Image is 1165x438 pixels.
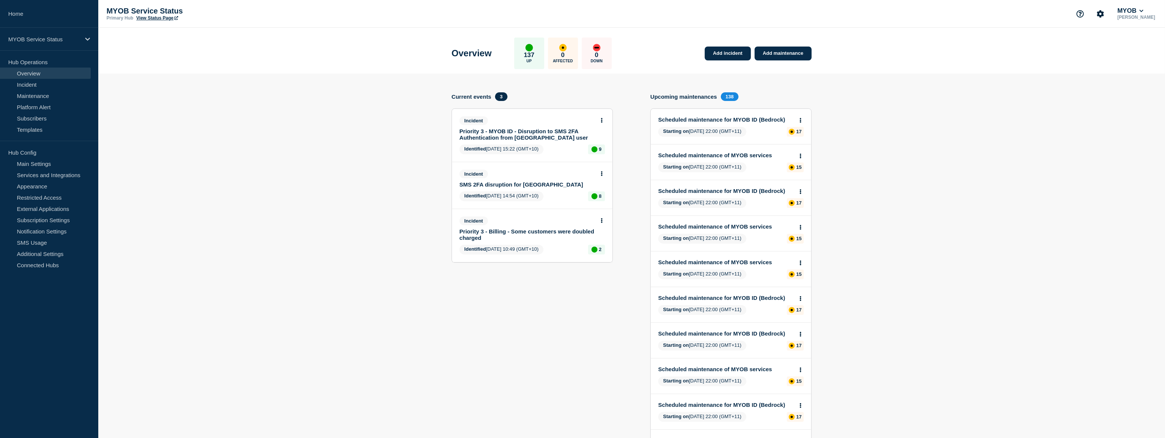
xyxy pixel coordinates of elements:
span: [DATE] 15:22 (GMT+10) [459,144,543,154]
a: Scheduled maintenance of MYOB services [658,366,794,372]
p: 8 [599,193,602,199]
p: Primary Hub [107,15,133,21]
span: [DATE] 22:00 (GMT+11) [658,198,746,208]
span: 3 [495,92,507,101]
div: affected [789,343,795,349]
div: up [525,44,533,51]
p: 15 [796,236,802,241]
h4: Upcoming maintenances [650,93,717,100]
span: [DATE] 22:00 (GMT+11) [658,234,746,244]
p: 0 [561,51,564,59]
span: [DATE] 22:00 (GMT+11) [658,412,746,422]
p: MYOB Service Status [107,7,257,15]
a: Scheduled maintenance of MYOB services [658,259,794,265]
span: Starting on [663,128,689,134]
div: affected [789,200,795,206]
p: 17 [796,307,802,313]
span: Starting on [663,271,689,277]
div: affected [789,129,795,135]
p: 17 [796,414,802,420]
a: Scheduled maintenance for MYOB ID (Bedrock) [658,402,794,408]
h1: Overview [452,48,492,59]
span: [DATE] 22:00 (GMT+11) [658,341,746,351]
a: Scheduled maintenance for MYOB ID (Bedrock) [658,116,794,123]
a: Priority 3 - MYOB ID - Disruption to SMS 2FA Authentication from [GEOGRAPHIC_DATA] user [459,128,595,141]
a: SMS 2FA disruption for [GEOGRAPHIC_DATA] [459,181,595,188]
a: Scheduled maintenance for MYOB ID (Bedrock) [658,188,794,194]
span: Identified [464,246,486,252]
span: Starting on [663,235,689,241]
span: Incident [459,170,488,178]
div: affected [789,378,795,384]
span: [DATE] 22:00 (GMT+11) [658,127,746,137]
p: 15 [796,164,802,170]
button: MYOB [1116,7,1145,15]
p: Up [527,59,532,63]
span: [DATE] 22:00 (GMT+11) [658,376,746,386]
p: 17 [796,200,802,206]
p: 15 [796,378,802,384]
button: Account settings [1093,6,1108,22]
span: Incident [459,116,488,125]
button: Support [1072,6,1088,22]
p: 0 [595,51,598,59]
div: down [593,44,601,51]
div: affected [559,44,567,51]
div: affected [789,271,795,277]
a: Priority 3 - Billing - Some customers were doubled charged [459,228,595,241]
p: Down [591,59,603,63]
div: affected [789,236,795,242]
span: Identified [464,193,486,199]
div: up [592,247,598,253]
span: 138 [721,92,739,101]
p: 17 [796,343,802,348]
a: Scheduled maintenance for MYOB ID (Bedrock) [658,330,794,337]
span: Starting on [663,164,689,170]
div: affected [789,307,795,313]
a: Scheduled maintenance of MYOB services [658,223,794,230]
a: Add incident [705,47,751,60]
a: View Status Page [136,15,178,21]
span: Incident [459,217,488,225]
p: MYOB Service Status [8,36,80,42]
a: Scheduled maintenance for MYOB ID (Bedrock) [658,295,794,301]
p: 137 [524,51,534,59]
span: Identified [464,146,486,152]
p: 15 [796,271,802,277]
span: Starting on [663,342,689,348]
span: Starting on [663,307,689,312]
a: Add maintenance [755,47,812,60]
span: [DATE] 22:00 (GMT+11) [658,269,746,279]
h4: Current events [452,93,491,100]
p: 17 [796,129,802,134]
div: affected [789,414,795,420]
p: Affected [553,59,573,63]
a: Scheduled maintenance of MYOB services [658,152,794,158]
p: 2 [599,247,602,252]
p: [PERSON_NAME] [1116,15,1157,20]
span: [DATE] 22:00 (GMT+11) [658,163,746,172]
span: Starting on [663,200,689,205]
span: [DATE] 22:00 (GMT+11) [658,305,746,315]
p: 9 [599,146,602,152]
div: up [592,146,598,152]
span: Starting on [663,378,689,384]
div: affected [789,164,795,170]
span: [DATE] 10:49 (GMT+10) [459,245,543,254]
span: [DATE] 14:54 (GMT+10) [459,191,543,201]
div: up [592,193,598,199]
span: Starting on [663,414,689,419]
